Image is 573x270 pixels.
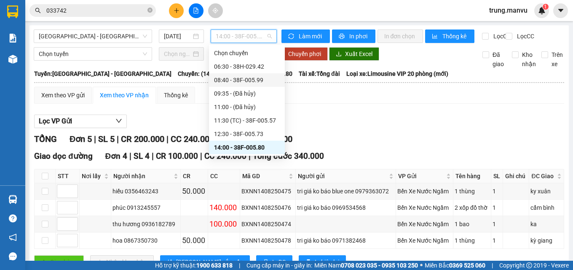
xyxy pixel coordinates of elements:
[240,233,296,249] td: BXNN1408250478
[94,134,96,144] span: |
[378,29,423,43] button: In đơn chọn
[34,255,84,269] button: uploadGiao hàng
[449,262,485,269] strong: 0369 525 060
[90,255,154,269] button: downloadNhập kho nhận
[339,33,346,40] span: printer
[208,169,240,183] th: CC
[503,169,529,183] th: Ghi chú
[346,69,448,78] span: Loại xe: Limousine VIP 20 phòng (mới)
[70,134,92,144] span: Đơn 5
[39,30,147,43] span: Hà Nội - Kỳ Anh
[7,5,18,18] img: logo-vxr
[160,255,250,269] button: sort-ascending[PERSON_NAME] sắp xếp
[204,151,246,161] span: CC 240.000
[397,203,452,212] div: Bến Xe Nước Ngầm
[178,69,239,78] span: Chuyến: (14:00 [DATE])
[214,116,280,125] div: 11:30 (TC) - 38F-005.57
[129,151,131,161] span: |
[299,32,323,41] span: Làm mới
[212,8,218,13] span: aim
[543,4,549,10] sup: 1
[156,151,198,161] span: CR 100.000
[493,219,502,229] div: 1
[164,49,192,59] input: Chọn ngày
[249,151,251,161] span: |
[112,236,179,245] div: hoa 0867350730
[176,257,243,267] span: [PERSON_NAME] sắp xếp
[490,32,512,41] span: Lọc CR
[396,216,453,233] td: Bến Xe Nước Ngầm
[341,262,418,269] strong: 0708 023 035 - 0935 103 250
[214,102,280,112] div: 11:00 - (Đã hủy)
[147,7,153,15] span: close-circle
[519,50,539,69] span: Kho nhận
[105,151,128,161] span: Đơn 4
[256,255,292,269] button: printerIn DS
[240,216,296,233] td: BXNN1408250474
[345,49,372,59] span: Xuất Excel
[117,134,119,144] span: |
[241,219,294,229] div: BXNN1408250474
[155,261,233,270] span: Hỗ trợ kỹ thuật:
[9,252,17,260] span: message
[193,8,199,13] span: file-add
[329,47,379,61] button: downloadXuất Excel
[164,32,192,41] input: 14/08/2025
[134,151,150,161] span: SL 4
[241,187,294,196] div: BXNN1408250475
[239,261,240,270] span: |
[453,169,491,183] th: Tên hàng
[526,262,532,268] span: copyright
[336,51,342,58] span: download
[82,171,102,181] span: Nơi lấy
[112,219,179,229] div: thu hương 0936182789
[397,187,452,196] div: Bến Xe Nước Ngầm
[298,171,387,181] span: Người gửi
[332,29,375,43] button: printerIn phơi
[442,32,468,41] span: Thống kê
[530,219,562,229] div: ka
[214,62,280,71] div: 06:30 - 38H-029.42
[8,195,17,204] img: warehouse-icon
[214,75,280,85] div: 08:40 - 38F-005.99
[455,236,490,245] div: 1 thùng
[544,4,547,10] span: 1
[530,203,562,212] div: cẩm bình
[299,69,340,78] span: Tài xế: Tổng đài
[240,200,296,216] td: BXNN1408250476
[349,32,369,41] span: In phơi
[241,236,294,245] div: BXNN1408250478
[299,255,346,269] button: printerIn biên lai
[214,48,280,58] div: Chọn chuyến
[553,3,568,18] button: caret-down
[396,233,453,249] td: Bến Xe Nước Ngầm
[397,219,452,229] div: Bến Xe Nước Ngầm
[432,33,439,40] span: bar-chart
[425,29,474,43] button: bar-chartThống kê
[396,183,453,200] td: Bến Xe Nước Ngầm
[34,70,171,77] b: Tuyến: [GEOGRAPHIC_DATA] - [GEOGRAPHIC_DATA]
[39,48,147,60] span: Chọn tuyến
[167,259,173,266] span: sort-ascending
[115,118,122,124] span: down
[208,3,223,18] button: aim
[166,134,169,144] span: |
[455,187,490,196] div: 1 thùng
[305,259,311,266] span: printer
[530,236,562,245] div: kỳ giang
[263,259,269,266] span: printer
[531,171,555,181] span: ĐC Giao
[492,261,493,270] span: |
[455,219,490,229] div: 1 bao
[9,214,17,222] span: question-circle
[482,5,534,16] span: trung.manvu
[489,50,507,69] span: Đã giao
[297,203,394,212] div: tri giá ko báo 0969534568
[209,218,238,230] div: 100.000
[493,203,502,212] div: 1
[297,236,394,245] div: tri giá ko báo 0971382468
[241,203,294,212] div: BXNN1408250476
[8,55,17,64] img: warehouse-icon
[181,169,208,183] th: CR
[548,50,566,69] span: Trên xe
